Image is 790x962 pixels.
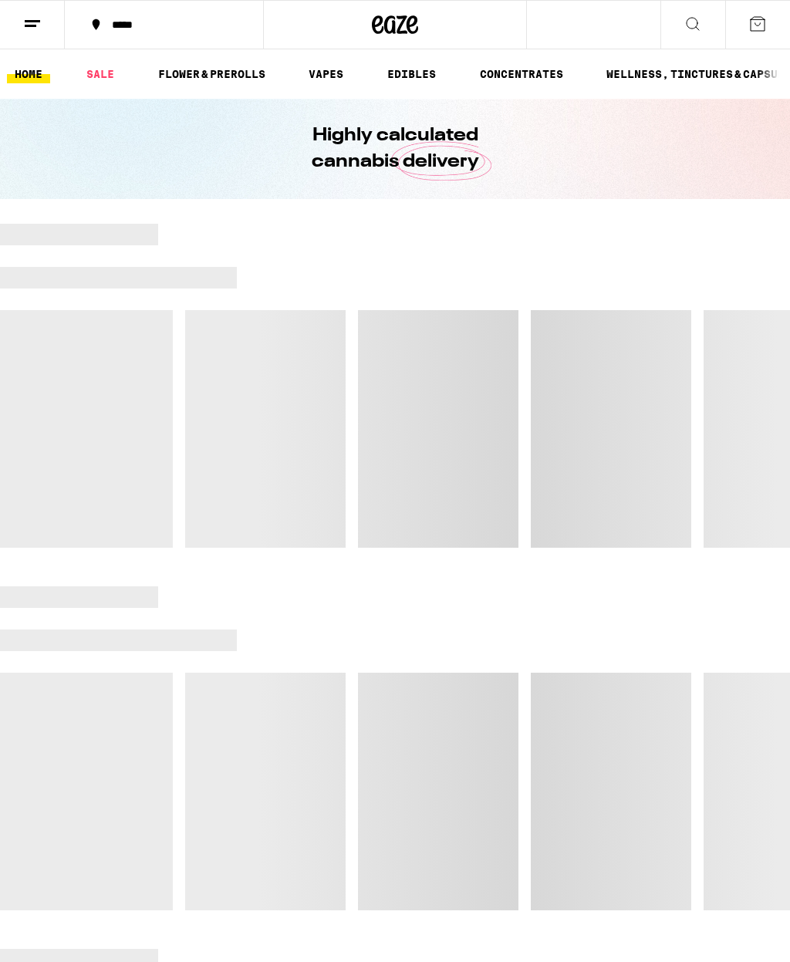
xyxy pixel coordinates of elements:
[472,65,571,83] a: CONCENTRATES
[150,65,273,83] a: FLOWER & PREROLLS
[301,65,351,83] a: VAPES
[7,65,50,83] a: HOME
[79,65,122,83] a: SALE
[380,65,444,83] a: EDIBLES
[268,123,522,175] h1: Highly calculated cannabis delivery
